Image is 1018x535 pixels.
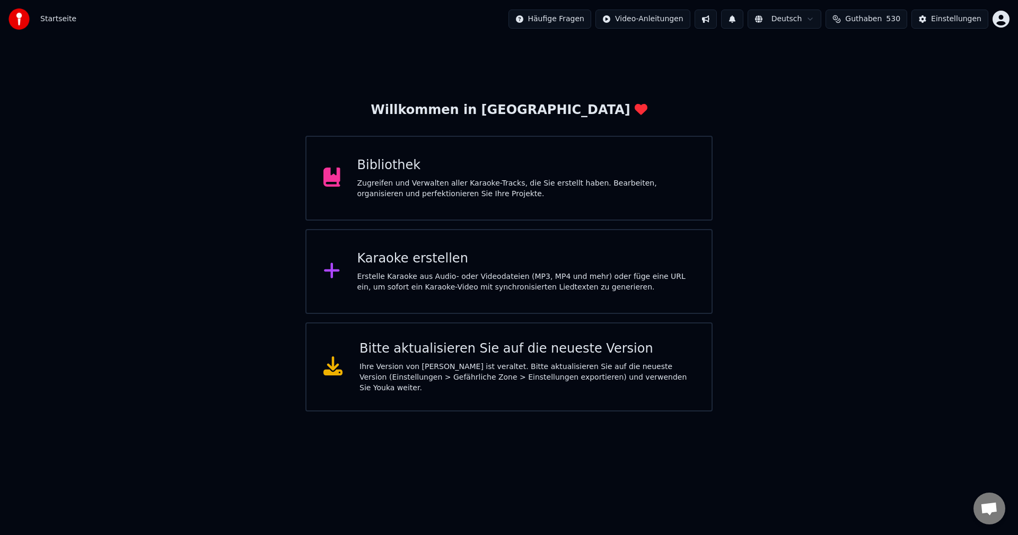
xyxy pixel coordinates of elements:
div: Erstelle Karaoke aus Audio- oder Videodateien (MP3, MP4 und mehr) oder füge eine URL ein, um sofo... [357,271,695,293]
button: Häufige Fragen [508,10,592,29]
div: Zugreifen und Verwalten aller Karaoke-Tracks, die Sie erstellt haben. Bearbeiten, organisieren un... [357,178,695,199]
button: Guthaben530 [826,10,907,29]
button: Video-Anleitungen [595,10,690,29]
button: Einstellungen [911,10,988,29]
div: Willkommen in [GEOGRAPHIC_DATA] [371,102,647,119]
div: Einstellungen [931,14,981,24]
img: youka [8,8,30,30]
div: Ihre Version von [PERSON_NAME] ist veraltet. Bitte aktualisieren Sie auf die neueste Version (Ein... [359,362,695,393]
a: Chat öffnen [973,493,1005,524]
nav: breadcrumb [40,14,76,24]
div: Bitte aktualisieren Sie auf die neueste Version [359,340,695,357]
span: Guthaben [845,14,882,24]
span: 530 [886,14,900,24]
span: Startseite [40,14,76,24]
div: Karaoke erstellen [357,250,695,267]
div: Bibliothek [357,157,695,174]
